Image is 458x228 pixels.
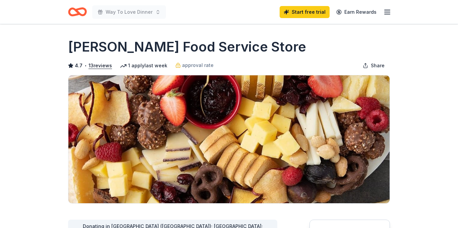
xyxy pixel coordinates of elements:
span: approval rate [182,61,214,69]
button: Share [357,59,390,72]
button: Way To Love Dinner [92,5,166,19]
span: Way To Love Dinner [106,8,153,16]
a: Start free trial [280,6,330,18]
a: Earn Rewards [332,6,381,18]
a: Home [68,4,87,20]
h1: [PERSON_NAME] Food Service Store [68,37,306,56]
span: 4.7 [75,62,82,70]
div: 1 apply last week [120,62,167,70]
button: 13reviews [89,62,112,70]
span: • [84,63,87,68]
span: Share [371,62,385,70]
img: Image for Gordon Food Service Store [68,75,390,203]
a: approval rate [175,61,214,69]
